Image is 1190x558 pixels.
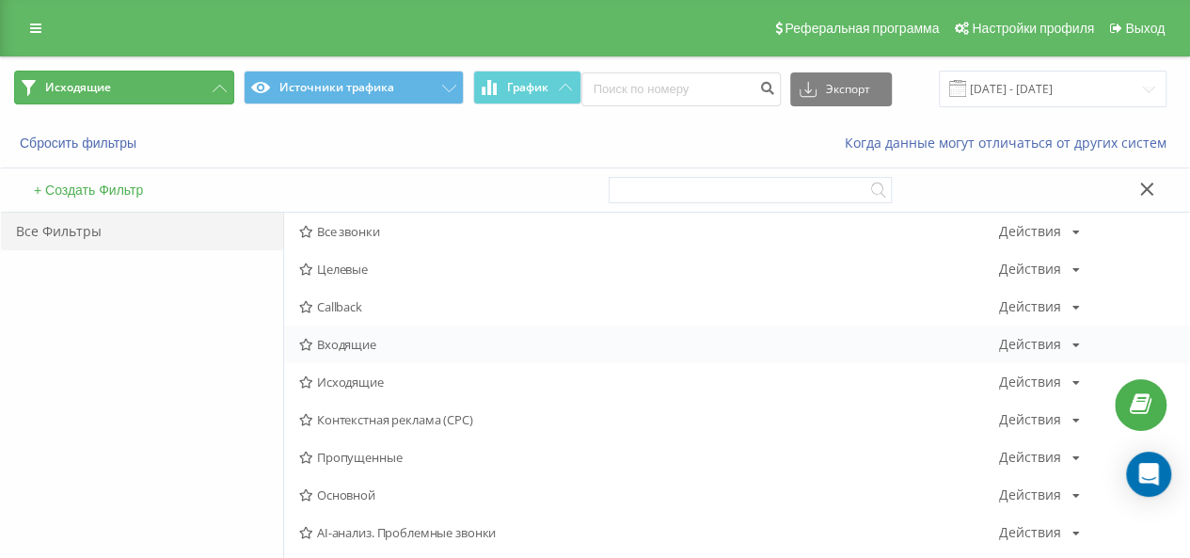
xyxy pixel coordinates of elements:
span: Исходящие [45,80,111,95]
div: Действия [999,451,1061,464]
span: Выход [1125,21,1165,36]
span: Callback [299,300,999,313]
span: Входящие [299,338,999,351]
div: Действия [999,263,1061,276]
button: Сбросить фильтры [14,135,146,151]
div: Open Intercom Messenger [1126,452,1171,497]
button: Экспорт [790,72,892,106]
span: Реферальная программа [785,21,939,36]
button: Источники трафика [244,71,464,104]
div: Действия [999,338,1061,351]
span: Исходящие [299,375,999,389]
span: Основной [299,488,999,502]
div: Действия [999,300,1061,313]
div: Действия [999,225,1061,238]
input: Поиск по номеру [581,72,781,106]
a: Когда данные могут отличаться от других систем [845,134,1176,151]
div: Действия [999,413,1061,426]
button: + Создать Фильтр [28,182,149,199]
span: Все звонки [299,225,999,238]
span: AI-анализ. Проблемные звонки [299,526,999,539]
span: График [507,81,548,94]
span: Пропущенные [299,451,999,464]
div: Действия [999,375,1061,389]
span: Настройки профиля [972,21,1094,36]
span: Контекстная реклама (CPC) [299,413,999,426]
span: Целевые [299,263,999,276]
button: Закрыть [1134,181,1161,200]
div: Действия [999,488,1061,502]
div: Все Фильтры [1,213,283,250]
button: Исходящие [14,71,234,104]
div: Действия [999,526,1061,539]
button: График [473,71,581,104]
